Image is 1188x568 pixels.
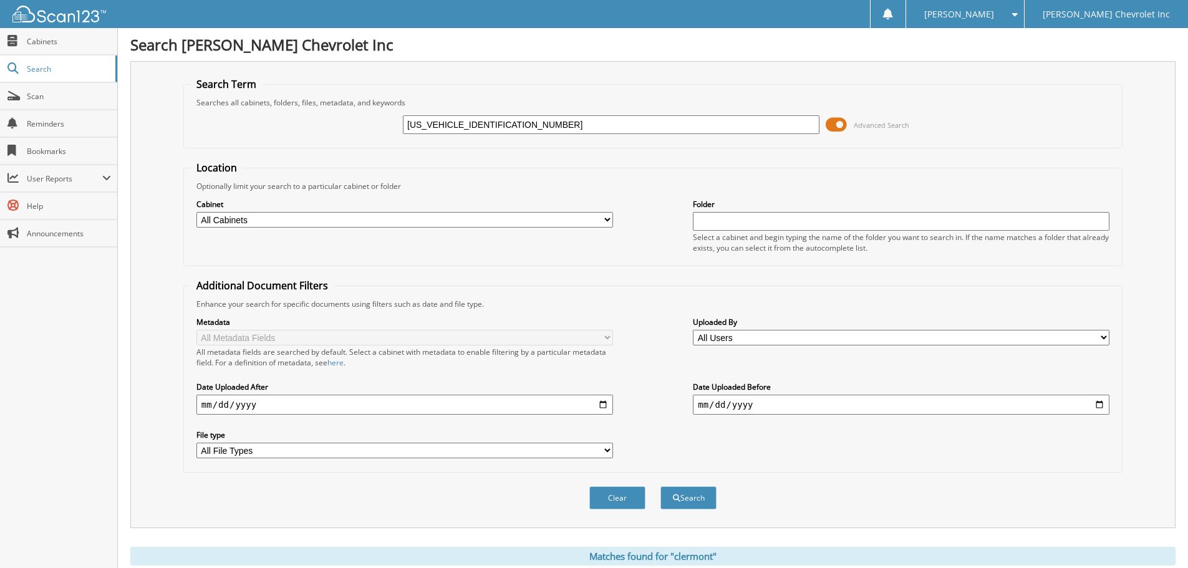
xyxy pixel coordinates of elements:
[190,97,1116,108] div: Searches all cabinets, folders, files, metadata, and keywords
[1126,508,1188,568] iframe: Chat Widget
[1043,11,1170,18] span: [PERSON_NAME] Chevrolet Inc
[27,228,111,239] span: Announcements
[924,11,994,18] span: [PERSON_NAME]
[190,77,263,91] legend: Search Term
[27,146,111,156] span: Bookmarks
[693,382,1109,392] label: Date Uploaded Before
[27,36,111,47] span: Cabinets
[196,317,613,327] label: Metadata
[693,232,1109,253] div: Select a cabinet and begin typing the name of the folder you want to search in. If the name match...
[130,34,1176,55] h1: Search [PERSON_NAME] Chevrolet Inc
[196,395,613,415] input: start
[27,64,109,74] span: Search
[190,299,1116,309] div: Enhance your search for specific documents using filters such as date and file type.
[190,279,334,292] legend: Additional Document Filters
[196,430,613,440] label: File type
[693,395,1109,415] input: end
[130,547,1176,566] div: Matches found for "clermont"
[854,120,909,130] span: Advanced Search
[693,199,1109,209] label: Folder
[589,486,645,509] button: Clear
[327,357,344,368] a: here
[196,382,613,392] label: Date Uploaded After
[27,201,111,211] span: Help
[693,317,1109,327] label: Uploaded By
[196,347,613,368] div: All metadata fields are searched by default. Select a cabinet with metadata to enable filtering b...
[12,6,106,22] img: scan123-logo-white.svg
[190,161,243,175] legend: Location
[190,181,1116,191] div: Optionally limit your search to a particular cabinet or folder
[27,91,111,102] span: Scan
[27,118,111,129] span: Reminders
[660,486,717,509] button: Search
[196,199,613,209] label: Cabinet
[27,173,102,184] span: User Reports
